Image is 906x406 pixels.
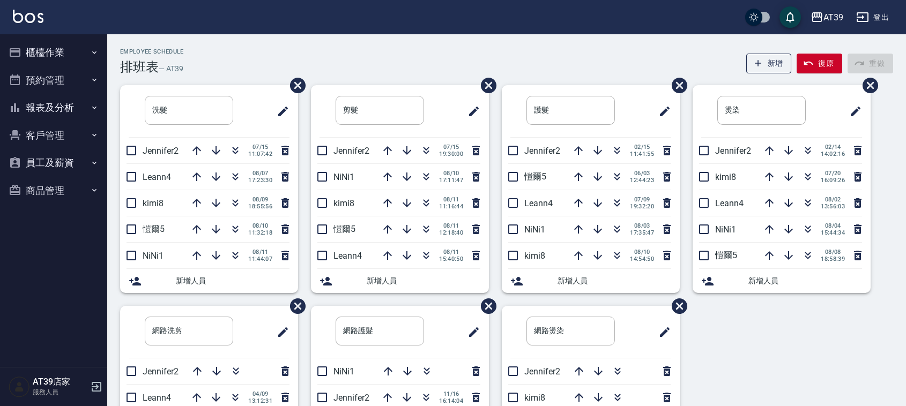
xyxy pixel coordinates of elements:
input: 排版標題 [336,317,424,345]
h5: AT39店家 [33,377,87,387]
span: 14:54:50 [630,255,654,262]
span: 11:07:42 [248,151,272,157]
img: Logo [13,10,43,23]
span: 12:18:40 [439,229,463,236]
span: 08/11 [439,222,463,229]
span: 新增人員 [176,275,289,287]
span: 08/11 [248,249,272,255]
span: 08/11 [439,249,463,255]
span: 修改班表的標題 [461,319,480,345]
span: NiNi1 [333,172,354,182]
span: 13:56:03 [821,203,845,210]
button: 復原 [797,54,842,73]
span: Leann4 [143,393,171,403]
span: 修改班表的標題 [652,99,671,124]
span: kimi8 [715,172,736,182]
span: 新增人員 [367,275,480,287]
span: 08/03 [630,222,654,229]
span: 刪除班表 [664,70,689,101]
button: 登出 [852,7,893,27]
span: 愷爾5 [333,224,355,234]
span: 17:23:30 [248,177,272,184]
span: 17:35:47 [630,229,654,236]
span: 新增人員 [748,275,862,287]
span: 修改班表的標題 [843,99,862,124]
span: Jennifer2 [524,366,560,377]
span: 刪除班表 [473,70,498,101]
span: Jennifer2 [524,146,560,156]
input: 排版標題 [145,317,233,345]
span: 07/09 [630,196,654,203]
span: 刪除班表 [664,290,689,322]
span: 08/08 [821,249,845,255]
span: 11:44:07 [248,255,272,262]
p: 服務人員 [33,387,87,397]
span: 02/14 [821,144,845,151]
span: NiNi1 [715,224,736,235]
span: 16:09:26 [821,177,845,184]
span: 11:32:18 [248,229,272,236]
span: Leann4 [715,198,744,208]
span: 新增人員 [558,275,671,287]
input: 排版標題 [336,96,424,125]
img: Person [9,376,30,397]
span: 愷爾5 [715,250,737,260]
button: 報表及分析 [4,94,103,122]
button: AT39 [806,6,848,28]
span: 08/02 [821,196,845,203]
button: save [779,6,801,28]
input: 排版標題 [145,96,233,125]
button: 櫃檯作業 [4,39,103,66]
span: 08/11 [439,196,463,203]
span: Leann4 [333,251,362,261]
span: kimi8 [143,198,164,208]
span: 06/03 [630,170,654,177]
h6: — AT39 [159,63,183,74]
div: 新增人員 [311,269,489,293]
span: 16:14:04 [439,397,463,404]
span: 08/10 [248,222,272,229]
span: 08/07 [248,170,272,177]
span: Jennifer2 [715,146,751,156]
span: 刪除班表 [855,70,880,101]
div: AT39 [823,11,843,24]
span: Jennifer2 [333,146,369,156]
span: Leann4 [524,198,553,208]
span: NiNi1 [524,224,545,235]
span: 刪除班表 [282,70,307,101]
input: 排版標題 [526,96,615,125]
span: 修改班表的標題 [270,319,289,345]
span: 刪除班表 [282,290,307,322]
span: 18:58:39 [821,255,845,262]
div: 新增人員 [120,269,298,293]
input: 排版標題 [717,96,806,125]
span: 愷爾5 [143,224,165,234]
span: Jennifer2 [143,366,179,377]
span: 18:55:56 [248,203,272,210]
button: 商品管理 [4,177,103,205]
button: 員工及薪資 [4,149,103,177]
span: 14:02:16 [821,151,845,157]
span: 04/09 [248,390,272,397]
span: 修改班表的標題 [652,319,671,345]
h3: 排班表 [120,59,159,74]
span: 17:11:47 [439,177,463,184]
div: 新增人員 [502,269,680,293]
span: 19:30:00 [439,151,463,157]
span: 11:16:44 [439,203,463,210]
span: NiNi1 [143,251,164,261]
span: Jennifer2 [333,393,369,403]
span: 修改班表的標題 [461,99,480,124]
span: 15:44:34 [821,229,845,236]
span: Jennifer2 [143,146,179,156]
span: 02/15 [630,144,654,151]
span: 修改班表的標題 [270,99,289,124]
span: NiNi1 [333,366,354,377]
span: kimi8 [524,251,545,261]
button: 新增 [746,54,792,73]
span: kimi8 [524,393,545,403]
button: 預約管理 [4,66,103,94]
span: 11/16 [439,390,463,397]
span: 12:44:23 [630,177,654,184]
span: 15:40:50 [439,255,463,262]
